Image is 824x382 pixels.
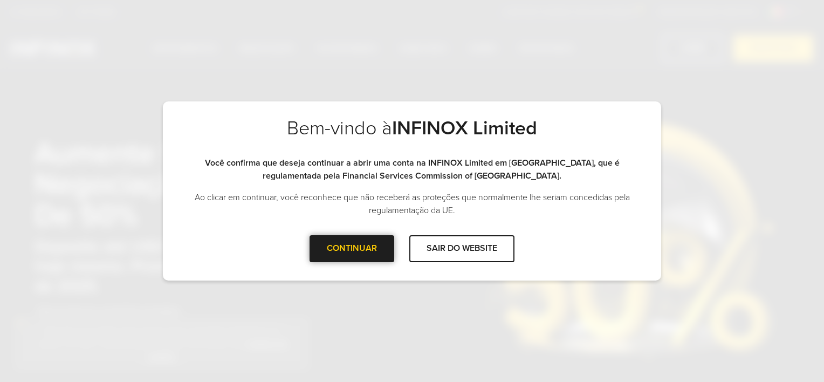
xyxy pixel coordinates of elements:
h2: Bem-vindo à [184,117,640,156]
p: Ao clicar em continuar, você reconhece que não receberá as proteções que normalmente lhe seriam c... [184,191,640,217]
strong: Você confirma que deseja continuar a abrir uma conta na INFINOX Limited em [GEOGRAPHIC_DATA], que... [205,158,620,181]
strong: INFINOX Limited [392,117,537,140]
div: CONTINUAR [310,235,394,262]
div: SAIR DO WEBSITE [409,235,514,262]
